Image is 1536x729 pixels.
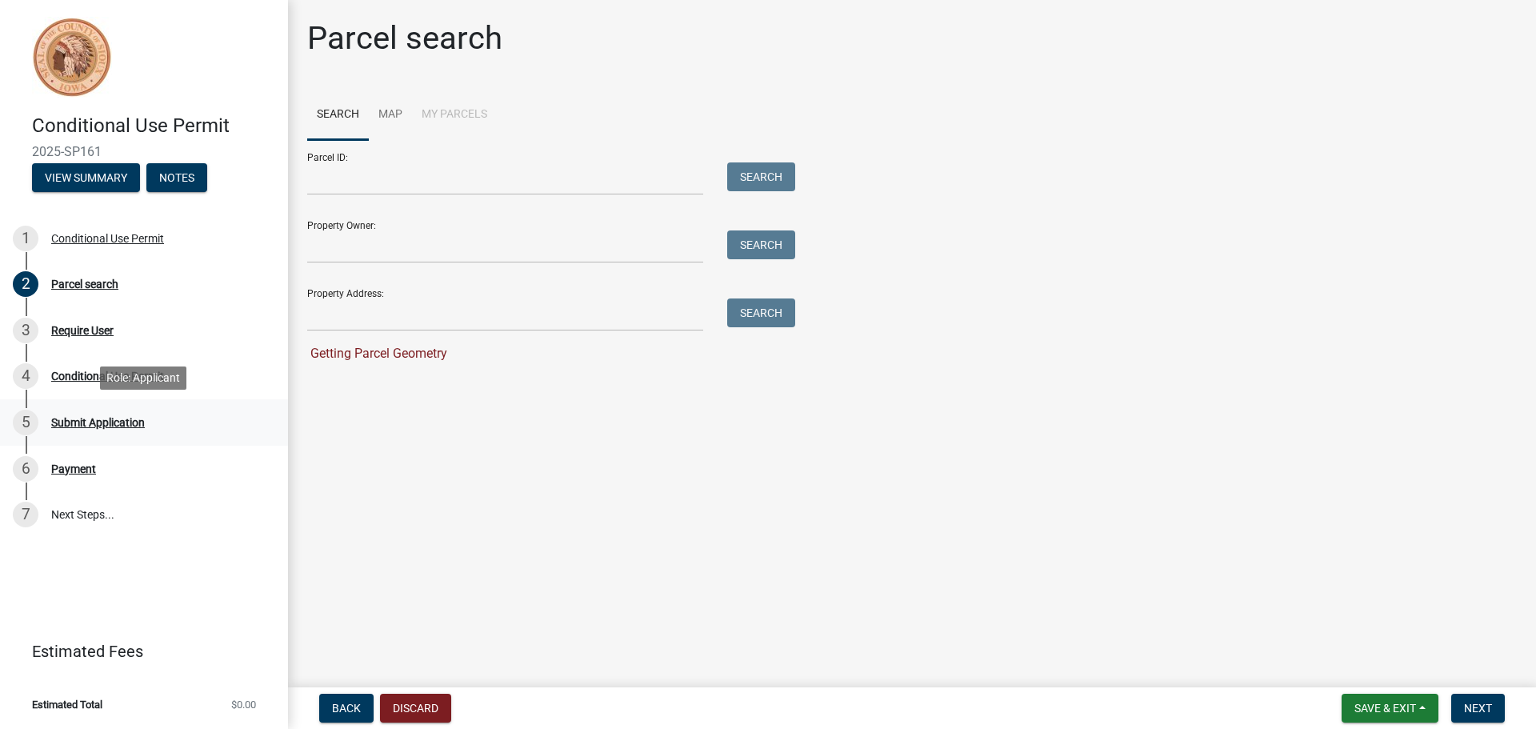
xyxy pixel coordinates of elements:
[32,172,140,185] wm-modal-confirm: Summary
[32,17,112,98] img: Sioux County, Iowa
[13,271,38,297] div: 2
[13,410,38,435] div: 5
[319,694,374,723] button: Back
[332,702,361,715] span: Back
[32,163,140,192] button: View Summary
[727,230,795,259] button: Search
[727,298,795,327] button: Search
[727,162,795,191] button: Search
[51,417,145,428] div: Submit Application
[13,363,38,389] div: 4
[307,90,369,141] a: Search
[51,463,96,475] div: Payment
[231,699,256,710] span: $0.00
[380,694,451,723] button: Discard
[1451,694,1505,723] button: Next
[1354,702,1416,715] span: Save & Exit
[1342,694,1438,723] button: Save & Exit
[100,367,186,390] div: Role: Applicant
[32,114,275,138] h4: Conditional Use Permit
[13,226,38,251] div: 1
[146,163,207,192] button: Notes
[51,325,114,336] div: Require User
[32,699,102,710] span: Estimated Total
[51,233,164,244] div: Conditional Use Permit
[146,172,207,185] wm-modal-confirm: Notes
[51,371,164,382] div: Conditional Use Permit
[13,318,38,343] div: 3
[51,278,118,290] div: Parcel search
[13,635,262,667] a: Estimated Fees
[369,90,412,141] a: Map
[307,19,502,58] h1: Parcel search
[13,456,38,482] div: 6
[32,144,256,159] span: 2025-SP161
[13,502,38,527] div: 7
[1464,702,1492,715] span: Next
[307,346,447,361] span: Getting Parcel Geometry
